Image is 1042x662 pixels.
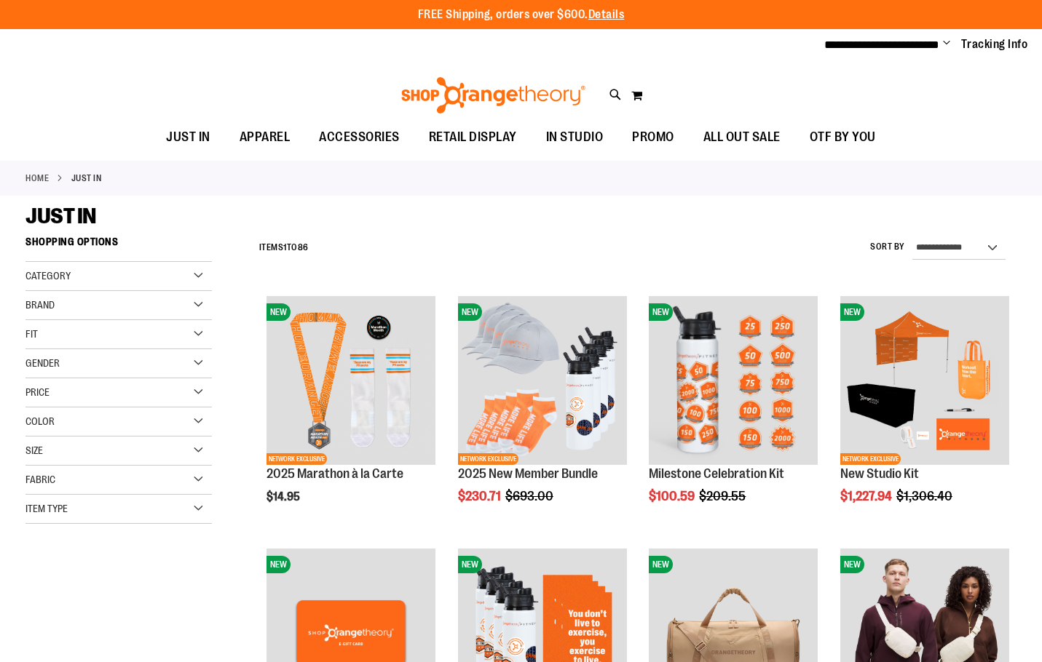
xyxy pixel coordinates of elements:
span: Fit [25,328,38,340]
strong: JUST IN [71,172,102,185]
h2: Items to [259,236,309,259]
span: PROMO [632,121,674,153]
span: OTF BY YOU [810,121,876,153]
span: NEW [267,303,291,321]
a: New Studio KitNEWNETWORK EXCLUSIVE [840,296,1009,467]
img: 2025 Marathon à la Carte [267,296,435,465]
span: 86 [298,242,309,252]
img: Milestone Celebration Kit [649,296,818,465]
div: product [642,289,825,541]
a: Tracking Info [961,36,1028,52]
span: 1 [283,242,287,252]
span: $693.00 [505,489,556,503]
span: NEW [840,303,864,321]
span: Size [25,444,43,456]
span: Category [25,270,71,282]
span: ALL OUT SALE [703,121,781,153]
span: NETWORK EXCLUSIVE [840,453,901,465]
strong: Shopping Options [25,229,212,262]
span: $1,227.94 [840,489,894,503]
img: Shop Orangetheory [399,77,588,113]
a: New Studio Kit [840,466,919,481]
img: New Studio Kit [840,296,1009,465]
a: 2025 New Member Bundle [458,466,598,481]
div: product [451,289,634,541]
span: NEW [649,303,673,321]
span: Fabric [25,474,55,485]
p: FREE Shipping, orders over $600. [418,7,625,23]
span: Color [25,415,55,427]
span: ACCESSORIES [319,121,400,153]
span: NEW [649,556,673,573]
span: Price [25,386,50,398]
a: 2025 New Member BundleNEWNETWORK EXCLUSIVE [458,296,627,467]
span: Item Type [25,503,68,514]
span: NEW [840,556,864,573]
a: Milestone Celebration KitNEW [649,296,818,467]
span: RETAIL DISPLAY [429,121,517,153]
span: NEW [458,303,482,321]
span: $14.95 [267,490,302,503]
span: NEW [267,556,291,573]
span: NETWORK EXCLUSIVE [458,453,518,465]
a: Details [588,8,625,21]
label: Sort By [870,241,905,253]
img: 2025 New Member Bundle [458,296,627,465]
span: JUST IN [166,121,210,153]
span: NEW [458,556,482,573]
div: product [833,289,1017,541]
span: JUST IN [25,204,96,228]
button: Account menu [943,37,950,52]
span: $230.71 [458,489,503,503]
span: APPAREL [240,121,291,153]
span: Brand [25,299,55,311]
a: Milestone Celebration Kit [649,466,784,481]
span: $100.59 [649,489,697,503]
span: IN STUDIO [546,121,604,153]
span: $209.55 [699,489,748,503]
a: 2025 Marathon à la Carte [267,466,403,481]
a: 2025 Marathon à la CarteNEWNETWORK EXCLUSIVE [267,296,435,467]
span: Gender [25,357,60,369]
span: NETWORK EXCLUSIVE [267,453,327,465]
span: $1,306.40 [896,489,955,503]
a: Home [25,172,49,185]
div: product [259,289,443,541]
